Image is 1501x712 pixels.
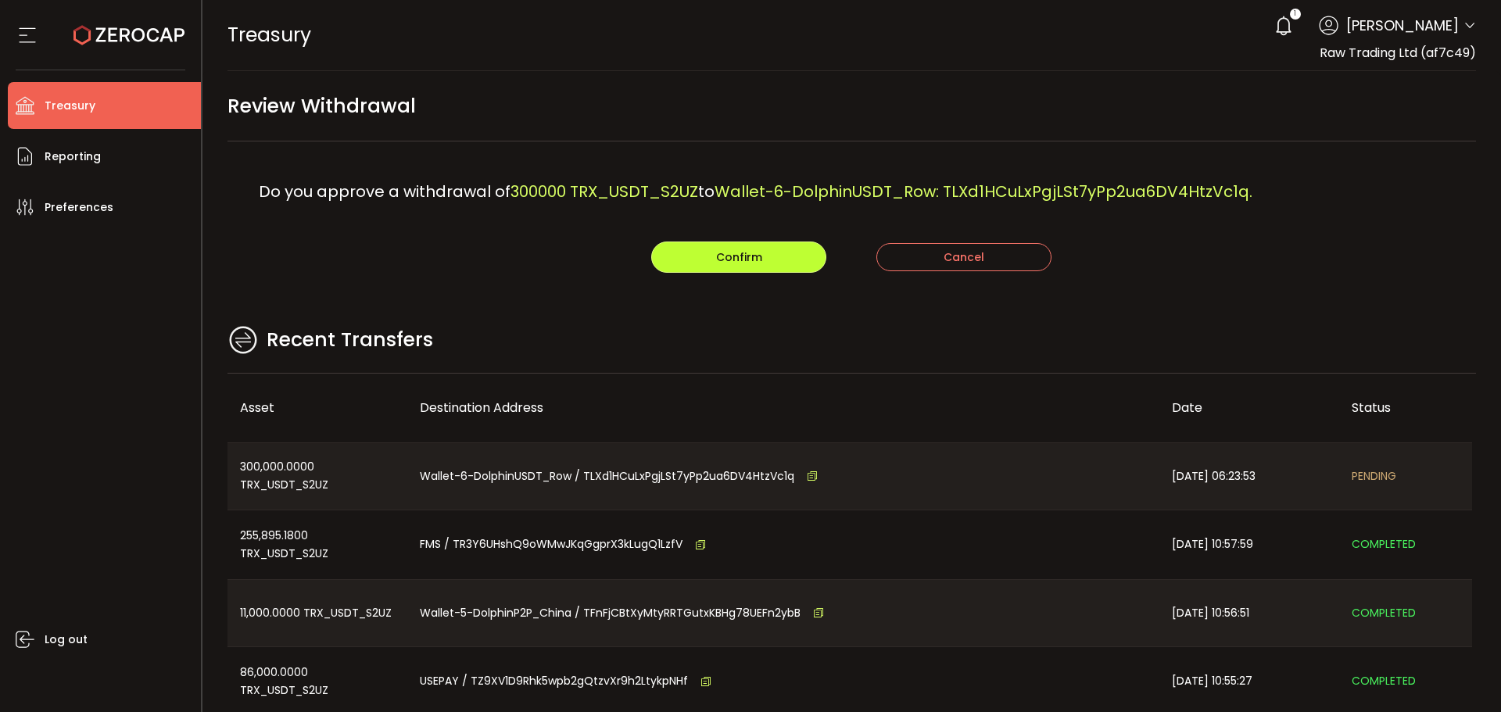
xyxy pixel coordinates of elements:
div: [DATE] 06:23:53 [1159,443,1339,510]
span: to [698,181,715,202]
span: Wallet-6-DolphinUSDT_Row / TLXd1HCuLxPgjLSt7yPp2ua6DV4HtzVc1q [420,467,794,485]
span: Recent Transfers [267,325,433,355]
span: COMPLETED [1352,535,1416,553]
div: [DATE] 10:56:51 [1159,580,1339,647]
span: Do you approve a withdrawal of [259,181,510,202]
span: Treasury [227,21,311,48]
span: [PERSON_NAME] [1346,15,1459,36]
div: 255,895.1800 TRX_USDT_S2UZ [227,510,407,579]
span: Wallet-5-DolphinP2P_China / TFnFjCBtXyMtyRRTGutxKBHg78UEFn2ybB [420,604,801,622]
span: Confirm [716,249,762,265]
span: Raw Trading Ltd (af7c49) [1320,44,1476,62]
button: Confirm [651,242,826,273]
div: 300,000.0000 TRX_USDT_S2UZ [227,443,407,510]
span: Reporting [45,145,101,168]
span: 300000 TRX_USDT_S2UZ [510,181,698,202]
span: COMPLETED [1352,672,1416,690]
div: [DATE] 10:57:59 [1159,510,1339,579]
div: Destination Address [407,399,1159,417]
button: Cancel [876,243,1051,271]
span: COMPLETED [1352,604,1416,622]
span: Review Withdrawal [227,88,416,123]
span: FMS / TR3Y6UHshQ9oWMwJKqGgprX3kLugQ1LzfV [420,535,682,553]
span: USEPAY / TZ9XV1D9Rhk5wpb2gQtzvXr9h2LtykpNHf [420,672,688,690]
span: Log out [45,628,88,651]
span: PENDING [1352,467,1396,485]
div: 11,000.0000 TRX_USDT_S2UZ [227,580,407,647]
span: Treasury [45,95,95,117]
span: Preferences [45,196,113,219]
div: Date [1159,399,1339,417]
div: Status [1339,399,1472,417]
span: Cancel [944,249,984,265]
iframe: Chat Widget [1423,637,1501,712]
span: Wallet-6-DolphinUSDT_Row: TLXd1HCuLxPgjLSt7yPp2ua6DV4HtzVc1q. [715,181,1252,202]
div: Asset [227,399,407,417]
span: 1 [1294,9,1296,20]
